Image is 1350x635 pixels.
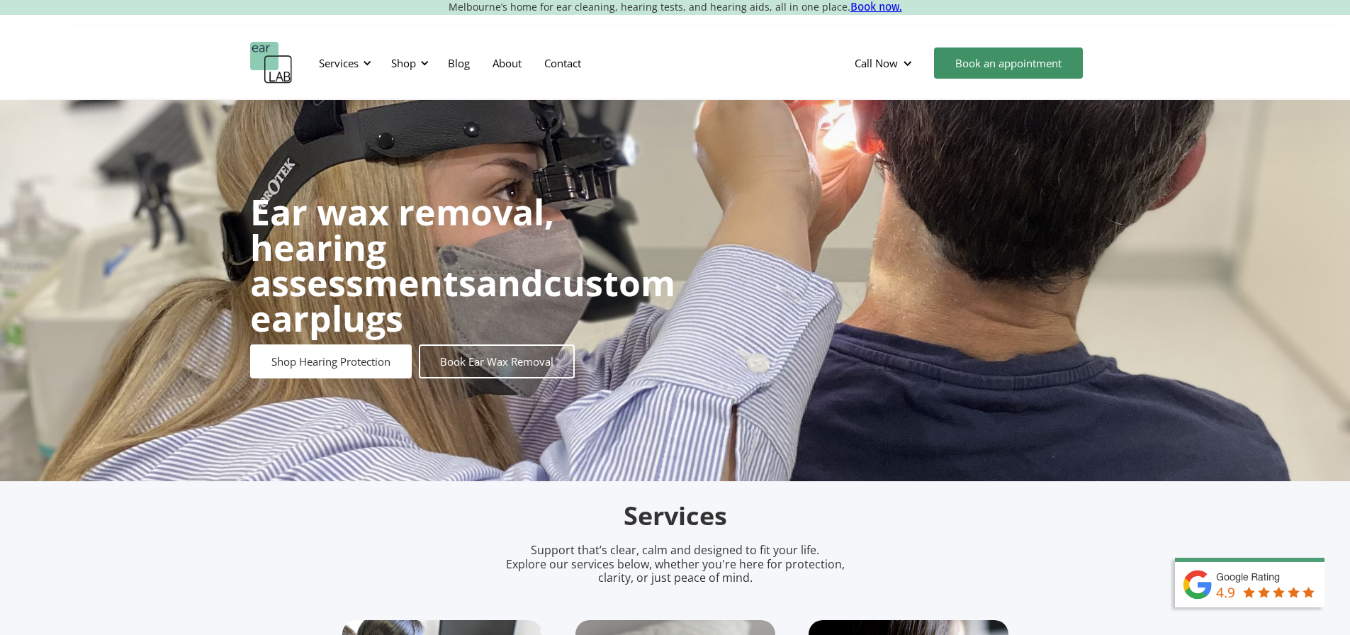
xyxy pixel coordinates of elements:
a: Blog [437,43,481,84]
p: Support that’s clear, calm and designed to fit your life. Explore our services below, whether you... [488,544,863,585]
div: Services [310,42,376,84]
a: Contact [533,43,592,84]
h2: Services [342,500,1008,533]
strong: custom earplugs [250,259,675,342]
div: Shop [383,42,433,84]
a: Shop Hearing Protection [250,344,412,378]
a: Book Ear Wax Removal [419,344,575,378]
h1: and [250,194,675,336]
div: Call Now [855,56,898,70]
a: Book an appointment [934,47,1083,79]
div: Shop [391,56,416,70]
a: About [481,43,533,84]
strong: Ear wax removal, hearing assessments [250,188,554,307]
a: home [250,42,293,84]
div: Services [319,56,359,70]
div: Call Now [843,42,927,84]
